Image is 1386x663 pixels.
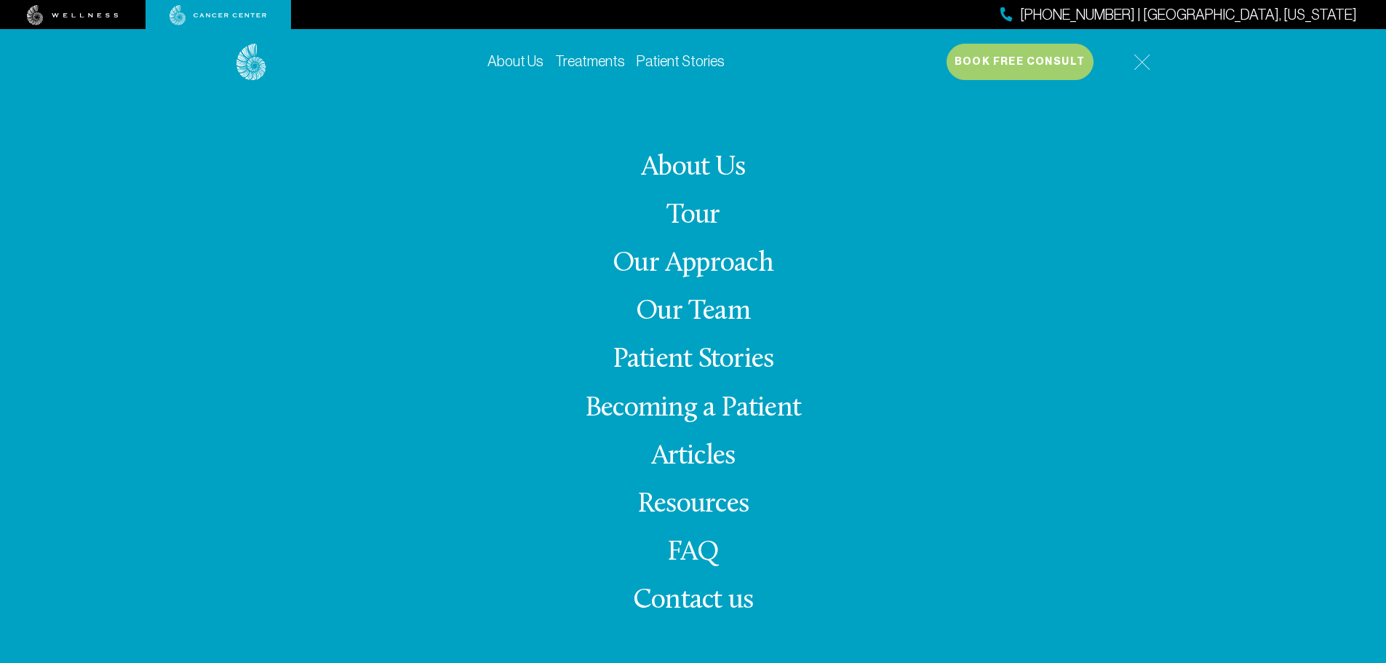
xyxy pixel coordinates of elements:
[585,394,801,423] a: Becoming a Patient
[613,250,773,278] a: Our Approach
[487,53,543,69] a: About Us
[651,442,736,471] a: Articles
[947,44,1094,80] button: Book Free Consult
[1000,4,1357,25] a: [PHONE_NUMBER] | [GEOGRAPHIC_DATA], [US_STATE]
[637,491,749,519] a: Resources
[27,5,119,25] img: wellness
[641,154,745,182] a: About Us
[666,202,720,230] a: Tour
[170,5,267,25] img: cancer center
[633,587,753,615] span: Contact us
[1020,4,1357,25] span: [PHONE_NUMBER] | [GEOGRAPHIC_DATA], [US_STATE]
[1134,54,1150,71] img: icon-hamburger
[613,346,774,374] a: Patient Stories
[555,53,625,69] a: Treatments
[667,539,720,567] a: FAQ
[637,53,725,69] a: Patient Stories
[636,298,750,326] a: Our Team
[236,44,266,81] img: logo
